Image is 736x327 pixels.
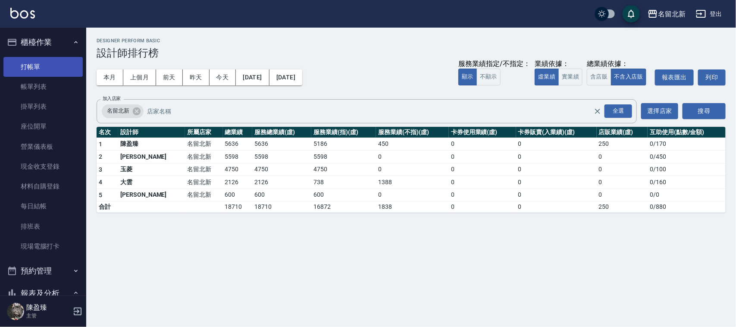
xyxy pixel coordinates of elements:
[185,151,222,163] td: 名留北新
[26,312,70,320] p: 主管
[185,138,222,151] td: 名留北新
[597,201,648,213] td: 250
[26,303,70,312] h5: 陳盈臻
[648,176,726,189] td: 0 / 160
[97,69,123,85] button: 本月
[3,31,83,53] button: 櫃檯作業
[3,57,83,77] a: 打帳單
[648,138,726,151] td: 0 / 170
[623,5,640,22] button: save
[311,163,376,176] td: 4750
[516,127,597,138] th: 卡券販賣(入業績)(虛)
[597,151,648,163] td: 0
[252,189,311,201] td: 600
[535,60,583,69] div: 業績依據：
[516,201,597,213] td: 0
[3,236,83,256] a: 現場電腦打卡
[252,163,311,176] td: 4750
[458,60,530,69] div: 服務業績指定/不指定：
[592,105,604,117] button: Clear
[252,201,311,213] td: 18710
[102,107,135,115] span: 名留北新
[376,163,449,176] td: 0
[376,189,449,201] td: 0
[99,179,102,186] span: 4
[223,176,253,189] td: 2126
[118,127,185,138] th: 設計師
[223,163,253,176] td: 4750
[3,196,83,216] a: 每日結帳
[3,260,83,282] button: 預約管理
[458,69,477,85] button: 顯示
[449,151,516,163] td: 0
[558,69,583,85] button: 實業績
[658,9,686,19] div: 名留北新
[3,176,83,196] a: 材料自購登錄
[683,103,726,119] button: 搜尋
[185,163,222,176] td: 名留北新
[3,116,83,136] a: 座位開單
[210,69,236,85] button: 今天
[97,47,726,59] h3: 設計師排行榜
[449,189,516,201] td: 0
[597,163,648,176] td: 0
[3,137,83,157] a: 營業儀表板
[449,201,516,213] td: 0
[311,176,376,189] td: 738
[597,189,648,201] td: 0
[516,163,597,176] td: 0
[118,151,185,163] td: [PERSON_NAME]
[118,163,185,176] td: 玉菱
[516,138,597,151] td: 0
[185,176,222,189] td: 名留北新
[223,189,253,201] td: 600
[535,69,559,85] button: 虛業績
[252,176,311,189] td: 2126
[7,303,24,320] img: Person
[223,151,253,163] td: 5598
[698,69,726,85] button: 列印
[223,127,253,138] th: 總業績
[655,69,694,85] button: 報表匯出
[102,104,144,118] div: 名留北新
[185,127,222,138] th: 所屬店家
[118,189,185,201] td: [PERSON_NAME]
[604,104,632,118] div: 全選
[118,138,185,151] td: 陳盈臻
[223,201,253,213] td: 18710
[516,151,597,163] td: 0
[99,166,102,173] span: 3
[123,69,156,85] button: 上個月
[641,103,678,119] button: 選擇店家
[252,138,311,151] td: 5636
[97,127,118,138] th: 名次
[376,201,449,213] td: 1838
[311,127,376,138] th: 服務業績(指)(虛)
[516,189,597,201] td: 0
[648,127,726,138] th: 互助使用(點數/金額)
[597,176,648,189] td: 0
[118,176,185,189] td: 大雲
[103,95,121,102] label: 加入店家
[648,151,726,163] td: 0 / 450
[644,5,689,23] button: 名留北新
[97,201,118,213] td: 合計
[252,127,311,138] th: 服務總業績(虛)
[185,189,222,201] td: 名留北新
[603,103,634,119] button: Open
[449,138,516,151] td: 0
[99,141,102,148] span: 1
[376,151,449,163] td: 0
[648,163,726,176] td: 0 / 100
[3,217,83,236] a: 排班表
[449,176,516,189] td: 0
[99,192,102,198] span: 5
[311,189,376,201] td: 600
[597,138,648,151] td: 250
[145,104,609,119] input: 店家名稱
[376,127,449,138] th: 服務業績(不指)(虛)
[611,69,647,85] button: 不含入店販
[99,153,102,160] span: 2
[183,69,210,85] button: 昨天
